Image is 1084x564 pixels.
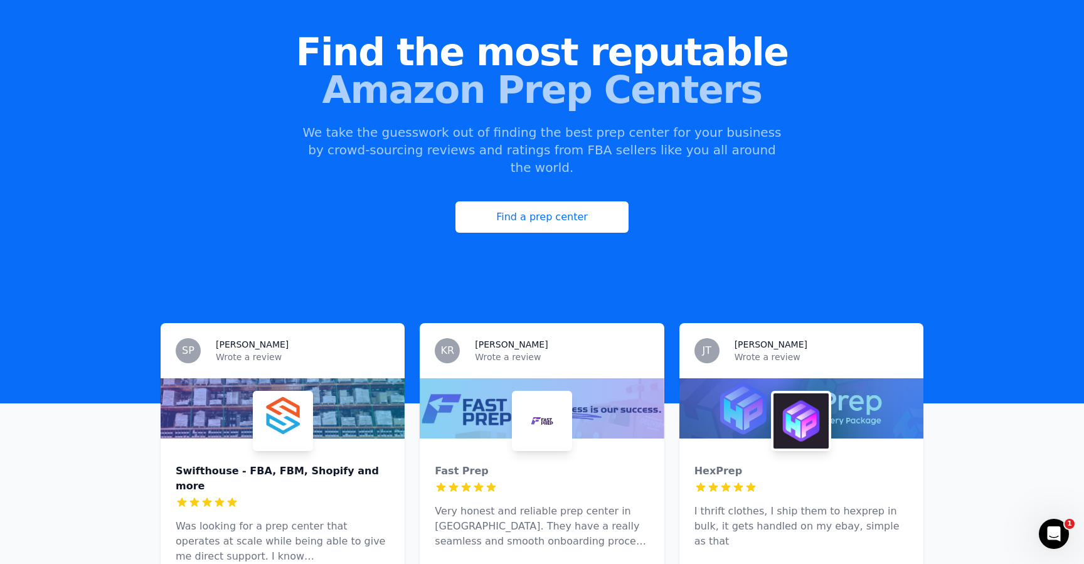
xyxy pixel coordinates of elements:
[735,351,908,363] p: Wrote a review
[1039,519,1069,549] iframe: Intercom live chat
[435,464,649,479] div: Fast Prep
[694,464,908,479] div: HexPrep
[255,393,311,449] img: Swifthouse - FBA, FBM, Shopify and more
[773,393,829,449] img: HexPrep
[182,346,194,356] span: SP
[702,346,711,356] span: JT
[301,124,783,176] p: We take the guesswork out of finding the best prep center for your business by crowd-sourcing rev...
[735,338,807,351] h3: [PERSON_NAME]
[20,33,1064,71] span: Find the most reputable
[475,351,649,363] p: Wrote a review
[216,351,390,363] p: Wrote a review
[1065,519,1075,529] span: 1
[694,504,908,549] p: I thrift clothes, I ship them to hexprep in bulk, it gets handled on my ebay, simple as that
[216,338,289,351] h3: [PERSON_NAME]
[441,346,455,356] span: KR
[514,393,570,449] img: Fast Prep
[455,201,629,233] a: Find a prep center
[176,464,390,494] div: Swifthouse - FBA, FBM, Shopify and more
[435,504,649,549] p: Very honest and reliable prep center in [GEOGRAPHIC_DATA]. They have a really seamless and smooth...
[20,71,1064,109] span: Amazon Prep Centers
[475,338,548,351] h3: [PERSON_NAME]
[176,519,390,564] p: Was looking for a prep center that operates at scale while being able to give me direct support. ...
